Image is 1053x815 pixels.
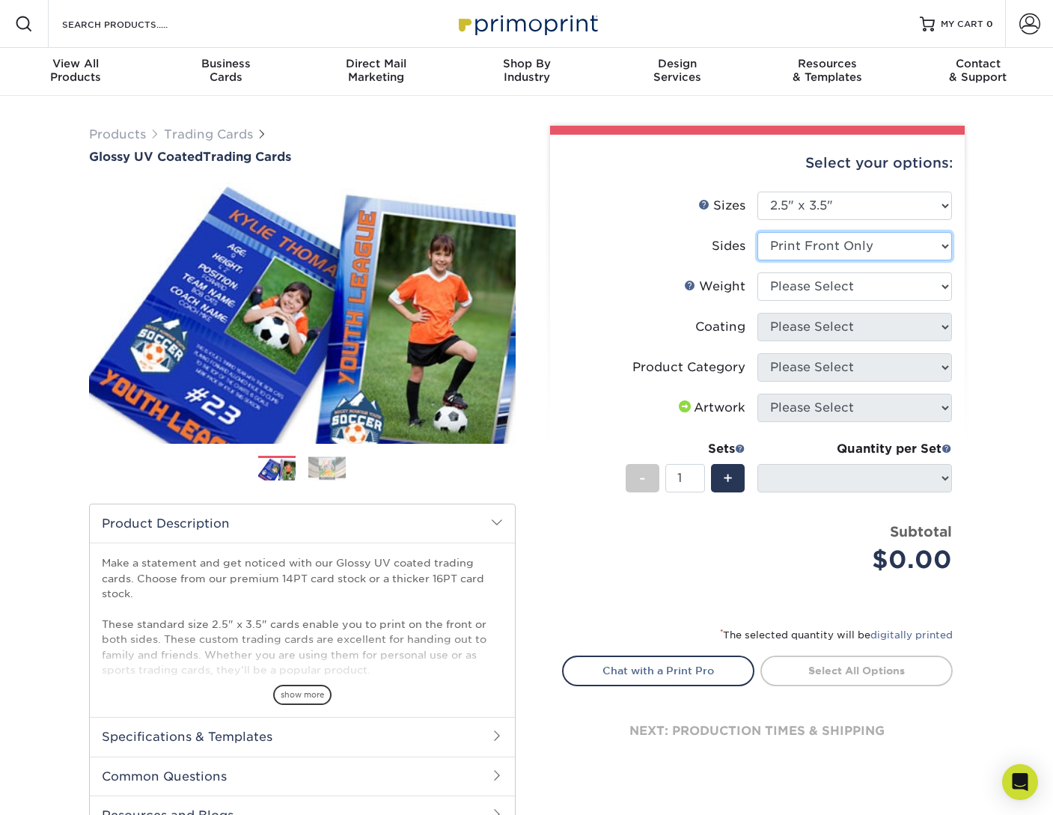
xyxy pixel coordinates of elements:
[602,48,752,96] a: DesignServices
[150,57,301,84] div: Cards
[90,757,515,796] h2: Common Questions
[562,686,953,776] div: next: production times & shipping
[602,57,752,84] div: Services
[90,717,515,756] h2: Specifications & Templates
[752,57,903,84] div: & Templates
[723,467,733,489] span: +
[720,629,953,641] small: The selected quantity will be
[562,135,953,192] div: Select your options:
[870,629,953,641] a: digitally printed
[89,150,516,164] h1: Trading Cards
[602,57,752,70] span: Design
[986,19,993,29] span: 0
[712,237,745,255] div: Sides
[61,15,207,33] input: SEARCH PRODUCTS.....
[903,57,1053,84] div: & Support
[150,48,301,96] a: BusinessCards
[308,457,346,480] img: Trading Cards 02
[258,457,296,483] img: Trading Cards 01
[452,7,602,40] img: Primoprint
[89,165,516,460] img: Glossy UV Coated 01
[903,57,1053,70] span: Contact
[102,555,503,739] p: Make a statement and get noticed with our Glossy UV coated trading cards. Choose from our premium...
[757,440,952,458] div: Quantity per Set
[301,57,451,84] div: Marketing
[562,656,754,686] a: Chat with a Print Pro
[301,57,451,70] span: Direct Mail
[684,278,745,296] div: Weight
[273,685,332,705] span: show more
[89,150,203,164] span: Glossy UV Coated
[90,504,515,543] h2: Product Description
[760,656,953,686] a: Select All Options
[752,48,903,96] a: Resources& Templates
[89,150,516,164] a: Glossy UV CoatedTrading Cards
[639,467,646,489] span: -
[698,197,745,215] div: Sizes
[451,57,602,70] span: Shop By
[164,127,253,141] a: Trading Cards
[89,127,146,141] a: Products
[301,48,451,96] a: Direct MailMarketing
[626,440,745,458] div: Sets
[632,358,745,376] div: Product Category
[769,542,952,578] div: $0.00
[941,18,983,31] span: MY CART
[695,318,745,336] div: Coating
[903,48,1053,96] a: Contact& Support
[1002,764,1038,800] div: Open Intercom Messenger
[451,57,602,84] div: Industry
[150,57,301,70] span: Business
[752,57,903,70] span: Resources
[676,399,745,417] div: Artwork
[890,523,952,540] strong: Subtotal
[451,48,602,96] a: Shop ByIndustry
